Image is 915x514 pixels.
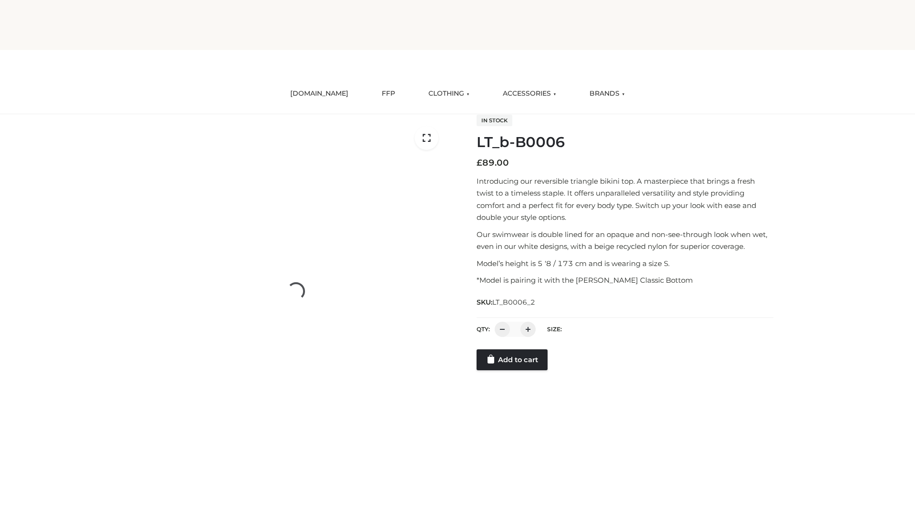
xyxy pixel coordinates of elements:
a: ACCESSORIES [496,83,563,104]
span: LT_B0006_2 [492,298,535,306]
p: *Model is pairing it with the [PERSON_NAME] Classic Bottom [477,274,773,287]
p: Introducing our reversible triangle bikini top. A masterpiece that brings a fresh twist to a time... [477,175,773,224]
span: In stock [477,115,512,126]
bdi: 89.00 [477,158,509,168]
a: CLOTHING [421,83,477,104]
label: QTY: [477,326,490,333]
label: Size: [547,326,562,333]
span: SKU: [477,297,536,308]
a: Add to cart [477,349,548,370]
a: FFP [375,83,402,104]
p: Model’s height is 5 ‘8 / 173 cm and is wearing a size S. [477,257,773,270]
p: Our swimwear is double lined for an opaque and non-see-through look when wet, even in our white d... [477,228,773,253]
a: [DOMAIN_NAME] [283,83,356,104]
span: £ [477,158,482,168]
a: BRANDS [582,83,632,104]
h1: LT_b-B0006 [477,134,773,151]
